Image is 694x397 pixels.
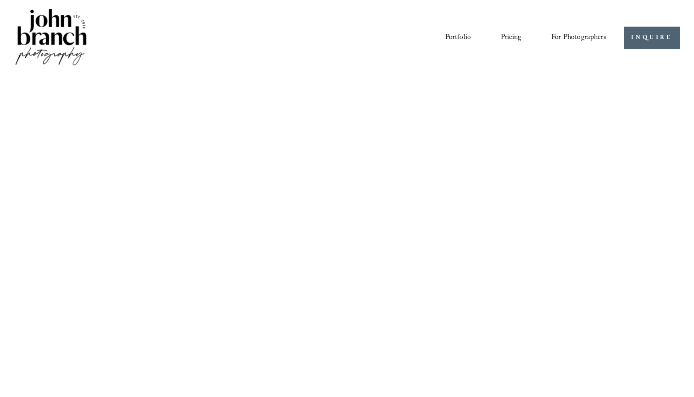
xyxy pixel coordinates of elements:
[551,30,606,45] a: folder dropdown
[445,30,471,45] a: Portfolio
[501,30,521,45] a: Pricing
[551,31,606,45] span: For Photographers
[14,7,88,69] img: John Branch IV Photography
[624,27,680,49] a: INQUIRE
